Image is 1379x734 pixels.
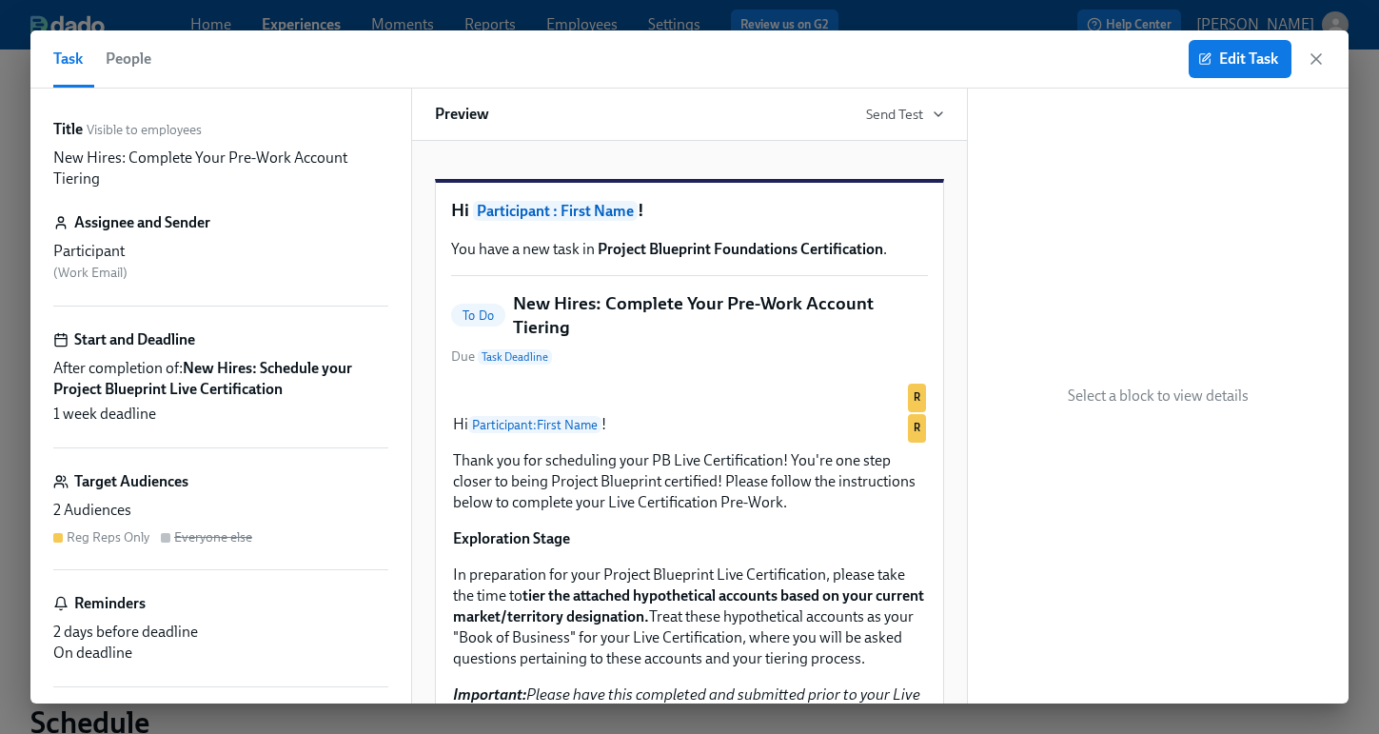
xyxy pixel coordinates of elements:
div: 2 Audiences [53,500,388,521]
span: 1 week deadline [53,404,156,425]
div: Reg Reps Only [67,528,149,546]
h6: Preview [435,104,489,125]
span: Visible to employees [87,121,202,139]
h6: Assignee and Sender [74,212,210,233]
button: Send Test [866,105,944,124]
span: People [106,46,151,72]
div: Everyone else [174,528,252,546]
h6: Target Audiences [74,471,188,492]
div: 2 days before deadline [53,622,388,643]
div: On deadline [53,643,388,664]
p: New Hires: Complete Your Pre-Work Account Tiering [53,148,388,189]
span: Task [53,46,83,72]
span: ( Work Email ) [53,265,128,281]
div: Used by Reg Reps Only audience [908,384,926,412]
div: Participant [53,241,388,262]
button: Edit Task [1189,40,1291,78]
span: Task Deadline [478,349,552,365]
strong: Project Blueprint Foundations Certification [598,240,883,258]
strong: New Hires: Schedule your Project Blueprint Live Certification [53,359,352,398]
span: Participant : First Name [473,201,638,221]
label: Title [53,119,83,140]
h1: Hi ! [451,198,928,224]
span: Due [451,347,552,367]
h6: Reminders [74,593,146,614]
span: After completion of: [53,358,388,400]
div: Used by Reg Reps Only audience [908,414,926,443]
h6: Start and Deadline [74,329,195,350]
p: You have a new task in . [451,239,928,260]
div: R [451,382,928,397]
div: Select a block to view details [968,89,1349,704]
span: To Do [451,308,505,323]
h5: New Hires: Complete Your Pre-Work Account Tiering [513,291,928,340]
span: Edit Task [1202,50,1278,69]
